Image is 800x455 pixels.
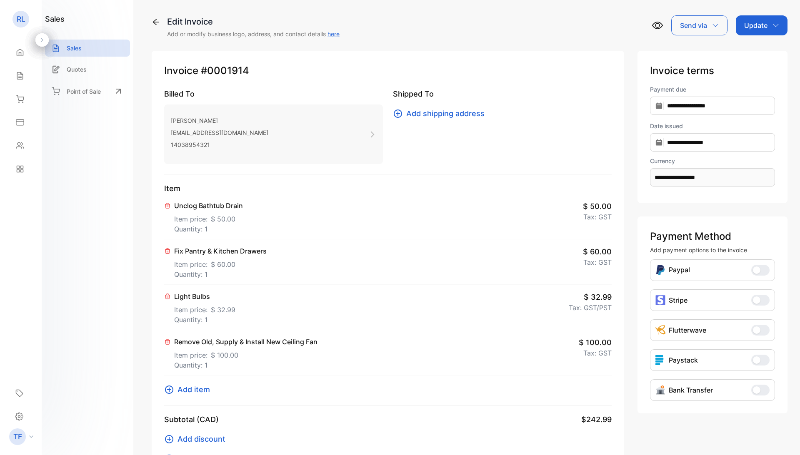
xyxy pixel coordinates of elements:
[584,291,612,303] span: $ 32.99
[174,211,243,224] p: Item price:
[650,122,775,130] label: Date issued
[211,350,238,360] span: $ 100.00
[583,348,612,358] p: Tax: GST
[45,13,65,25] h1: sales
[174,337,317,347] p: Remove Old, Supply & Install New Ceiling Fan
[680,20,707,30] p: Send via
[174,269,267,279] p: Quantity: 1
[177,384,210,395] span: Add item
[174,315,235,325] p: Quantity: 1
[669,325,706,335] p: Flutterwave
[201,63,249,78] span: #0001914
[650,229,775,244] p: Payment Method
[579,337,612,348] span: $ 100.00
[655,325,665,335] img: Icon
[45,61,130,78] a: Quotes
[650,157,775,165] label: Currency
[13,431,22,442] p: TF
[581,414,612,425] span: $242.99
[174,224,243,234] p: Quantity: 1
[167,15,340,28] div: Edit Invoice
[177,433,225,445] span: Add discount
[174,347,317,360] p: Item price:
[211,214,235,224] span: $ 50.00
[171,139,268,151] p: 14038954321
[174,246,267,256] p: Fix Pantry & Kitchen Drawers
[655,385,665,395] img: Icon
[406,108,485,119] span: Add shipping address
[167,30,340,38] p: Add or modify business logo, address, and contact details
[171,127,268,139] p: [EMAIL_ADDRESS][DOMAIN_NAME]
[174,256,267,269] p: Item price:
[655,295,665,305] img: icon
[174,301,235,315] p: Item price:
[164,183,612,194] p: Item
[67,44,82,52] p: Sales
[671,15,727,35] button: Send via
[393,108,490,119] button: Add shipping address
[171,114,268,127] p: [PERSON_NAME]
[669,265,690,276] p: Paypal
[174,360,317,370] p: Quantity: 1
[583,212,612,222] p: Tax: GST
[174,291,235,301] p: Light Bulbs
[393,88,612,99] p: Shipped To
[327,30,340,37] a: here
[655,265,665,276] img: Icon
[164,384,215,395] button: Add item
[211,305,235,315] span: $ 32.99
[67,87,101,96] p: Point of Sale
[669,295,687,305] p: Stripe
[736,15,787,35] button: Update
[164,88,383,99] p: Billed To
[583,257,612,267] p: Tax: GST
[655,355,665,365] img: icon
[45,82,130,100] a: Point of Sale
[650,246,775,254] p: Add payment options to the invoice
[174,201,243,211] p: Unclog Bathtub Drain
[669,355,698,365] p: Paystack
[164,63,612,78] p: Invoice
[650,63,775,78] p: Invoice terms
[211,259,235,269] span: $ 60.00
[744,20,767,30] p: Update
[164,433,230,445] button: Add discount
[45,40,130,57] a: Sales
[67,65,87,74] p: Quotes
[569,303,612,313] p: Tax: GST/PST
[669,385,713,395] p: Bank Transfer
[17,14,25,25] p: RL
[650,85,775,94] label: Payment due
[583,246,612,257] span: $ 60.00
[583,201,612,212] span: $ 50.00
[164,414,219,425] p: Subtotal (CAD)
